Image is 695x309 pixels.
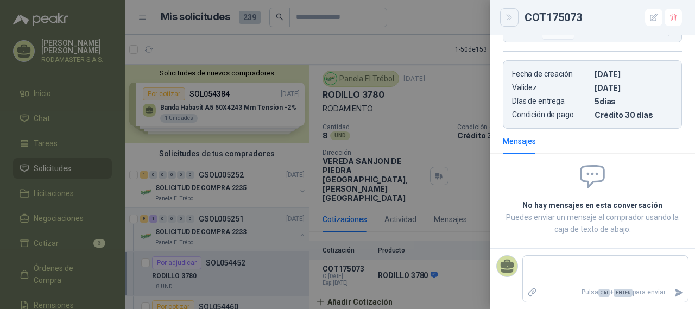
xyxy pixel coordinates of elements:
[503,135,536,147] div: Mensajes
[670,283,688,302] button: Enviar
[523,283,541,302] label: Adjuntar archivos
[598,289,610,297] span: Ctrl
[595,70,673,79] p: [DATE]
[541,283,671,302] p: Pulsa + para enviar
[512,97,590,106] p: Días de entrega
[512,83,590,92] p: Validez
[614,289,633,297] span: ENTER
[503,211,682,235] p: Puedes enviar un mensaje al comprador usando la caja de texto de abajo.
[512,70,590,79] p: Fecha de creación
[595,110,673,119] p: Crédito 30 días
[503,11,516,24] button: Close
[525,9,682,26] div: COT175073
[595,97,673,106] p: 5 dias
[595,83,673,92] p: [DATE]
[503,199,682,211] h2: No hay mensajes en esta conversación
[512,110,590,119] p: Condición de pago
[668,30,675,36] span: ,00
